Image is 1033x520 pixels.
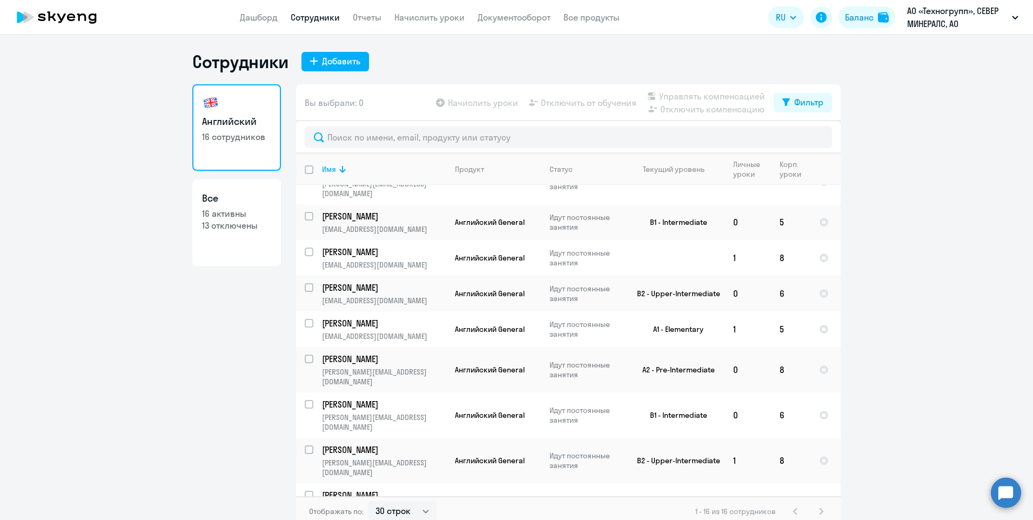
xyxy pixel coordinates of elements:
div: Добавить [322,55,360,68]
p: [PERSON_NAME] [322,282,444,294]
img: english [202,94,219,111]
td: 1 [725,438,771,483]
button: RU [768,6,804,28]
h1: Сотрудники [192,51,289,72]
p: [PERSON_NAME] [322,210,444,222]
h3: Английский [202,115,271,129]
p: Идут постоянные занятия [549,405,623,425]
td: 8 [771,438,810,483]
td: 0 [725,392,771,438]
span: 1 - 16 из 16 сотрудников [695,506,776,516]
p: [PERSON_NAME][EMAIL_ADDRESS][DOMAIN_NAME] [322,458,446,477]
a: [PERSON_NAME] [322,282,446,294]
div: Имя [322,164,446,174]
p: Идут постоянные занятия [549,319,623,339]
div: Продукт [455,164,484,174]
span: RU [776,11,786,24]
input: Поиск по имени, email, продукту или статусу [305,126,832,148]
a: Документооборот [478,12,551,23]
span: Английский General [455,217,525,227]
div: Имя [322,164,336,174]
a: Дашборд [240,12,278,23]
button: АО «Техногрупп», СЕВЕР МИНЕРАЛС, АО [902,4,1024,30]
a: [PERSON_NAME] [322,246,446,258]
td: B1 - Intermediate [624,204,725,240]
h3: Все [202,191,271,205]
td: A2 - Pre-Intermediate [624,347,725,392]
p: Идут постоянные занятия [549,360,623,379]
span: Английский General [455,324,525,334]
td: B2 - Upper-Intermediate [624,438,725,483]
button: Фильтр [774,93,832,112]
a: Все продукты [564,12,620,23]
td: 6 [771,392,810,438]
a: Начислить уроки [394,12,465,23]
span: Вы выбрали: 0 [305,96,364,109]
span: Английский General [455,456,525,465]
td: 0 [725,204,771,240]
td: 8 [771,347,810,392]
td: 1 [725,240,771,276]
p: [PERSON_NAME][EMAIL_ADDRESS][DOMAIN_NAME] [322,179,446,198]
a: [PERSON_NAME] [322,444,446,456]
button: Балансbalance [839,6,895,28]
td: 1 [725,311,771,347]
a: [PERSON_NAME] [322,489,446,501]
p: Идут постоянные занятия [549,284,623,303]
span: Английский General [455,289,525,298]
span: Английский General [455,253,525,263]
a: Отчеты [353,12,381,23]
p: [PERSON_NAME][EMAIL_ADDRESS][DOMAIN_NAME] [322,367,446,386]
p: 16 активны [202,208,271,219]
a: [PERSON_NAME] [322,317,446,329]
td: 5 [771,311,810,347]
td: 5 [771,204,810,240]
div: Личные уроки [733,159,770,179]
div: Корп. уроки [780,159,810,179]
div: Фильтр [794,96,823,109]
p: [PERSON_NAME] [322,489,444,501]
p: [PERSON_NAME] [322,246,444,258]
p: [EMAIL_ADDRESS][DOMAIN_NAME] [322,296,446,305]
a: [PERSON_NAME] [322,353,446,365]
div: Личные уроки [733,159,763,179]
p: [PERSON_NAME][EMAIL_ADDRESS][DOMAIN_NAME] [322,412,446,432]
p: [PERSON_NAME] [322,444,444,456]
a: Все16 активны13 отключены [192,179,281,266]
td: 8 [771,240,810,276]
p: Идут постоянные занятия [549,212,623,232]
div: Текущий уровень [633,164,724,174]
td: B2 - Upper-Intermediate [624,276,725,311]
a: [PERSON_NAME] [322,210,446,222]
td: 6 [771,276,810,311]
p: 16 сотрудников [202,131,271,143]
div: Корп. уроки [780,159,803,179]
span: Английский General [455,410,525,420]
p: [PERSON_NAME] [322,398,444,410]
p: 13 отключены [202,219,271,231]
a: Сотрудники [291,12,340,23]
p: [PERSON_NAME] [322,353,444,365]
div: Продукт [455,164,540,174]
p: [EMAIL_ADDRESS][DOMAIN_NAME] [322,224,446,234]
span: Отображать по: [309,506,364,516]
div: Текущий уровень [643,164,705,174]
span: Английский General [455,365,525,375]
div: Баланс [845,11,874,24]
p: АО «Техногрупп», СЕВЕР МИНЕРАЛС, АО [907,4,1008,30]
p: [EMAIL_ADDRESS][DOMAIN_NAME] [322,260,446,270]
p: Идут постоянные занятия [549,451,623,470]
td: A1 - Elementary [624,311,725,347]
td: B1 - Intermediate [624,392,725,438]
p: Идут постоянные занятия [549,248,623,268]
div: Статус [549,164,573,174]
button: Добавить [301,52,369,71]
div: Статус [549,164,623,174]
img: balance [878,12,889,23]
a: [PERSON_NAME] [322,398,446,410]
p: [PERSON_NAME] [322,317,444,329]
a: Английский16 сотрудников [192,84,281,171]
td: 0 [725,276,771,311]
td: 0 [725,347,771,392]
